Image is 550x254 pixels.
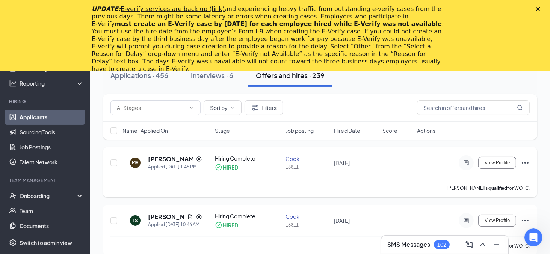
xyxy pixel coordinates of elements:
span: Actions [417,127,435,134]
i: UPDATE: [92,5,225,12]
div: Hiring Complete [215,155,281,162]
h5: [PERSON_NAME] [148,155,193,163]
a: Talent Network [20,155,84,170]
b: must create an E‑Verify case by [DATE] for each employee hired while E‑Verify was not available [115,20,442,27]
div: Reporting [20,80,84,87]
span: View Profile [485,218,510,223]
span: Hired Date [334,127,360,134]
svg: ChevronDown [229,105,235,111]
a: E-verify services are back up (link) [121,5,225,12]
div: Cook [286,155,329,162]
div: Switch to admin view [20,239,72,246]
a: Applicants [20,110,84,125]
svg: Analysis [9,80,17,87]
div: Hiring [9,98,82,105]
div: TS [133,217,138,224]
button: Filter Filters [245,100,283,115]
a: Documents [20,218,84,233]
div: and experiencing heavy traffic from outstanding e-verify cases from the previous days. There migh... [92,5,446,73]
span: [DATE] [334,217,350,224]
a: Sourcing Tools [20,125,84,140]
h3: SMS Messages [387,240,430,249]
svg: Settings [9,239,17,246]
span: Score [382,127,397,134]
div: Team Management [9,177,82,183]
svg: Reapply [196,156,202,162]
button: View Profile [478,157,516,169]
b: is qualified [484,185,507,191]
button: View Profile [478,215,516,227]
div: Offers and hires · 239 [256,71,325,80]
svg: ActiveChat [462,218,471,224]
h5: [PERSON_NAME] [148,213,184,221]
p: [PERSON_NAME] for WOTC. [447,185,530,191]
svg: Minimize [492,240,501,249]
svg: ChevronDown [188,105,194,111]
svg: CheckmarkCircle [215,221,222,229]
div: HIRED [223,221,238,229]
svg: Filter [251,103,260,112]
svg: CheckmarkCircle [215,164,222,171]
svg: UserCheck [9,192,17,200]
input: Search in offers and hires [417,100,530,115]
span: [DATE] [334,159,350,166]
svg: Reapply [196,214,202,220]
div: Cook [286,213,329,220]
div: 18811 [286,164,329,170]
button: Minimize [490,239,502,251]
a: Team [20,203,84,218]
div: Onboarding [20,192,77,200]
div: MR [132,159,139,166]
div: Applied [DATE] 10:46 AM [148,221,202,228]
svg: ChevronUp [478,240,487,249]
div: Hiring Complete [215,212,281,220]
span: Stage [215,127,230,134]
button: Sort byChevronDown [204,100,242,115]
span: Sort by [210,105,228,110]
button: ChevronUp [477,239,489,251]
div: Interviews · 6 [191,71,233,80]
span: Job posting [286,127,314,134]
input: All Stages [117,104,185,112]
svg: Document [187,214,193,220]
svg: ComposeMessage [465,240,474,249]
div: 18811 [286,222,329,228]
svg: MagnifyingGlass [517,105,523,111]
div: HIRED [223,164,238,171]
svg: Ellipses [521,158,530,167]
div: Applications · 456 [110,71,168,80]
div: Close [536,7,543,11]
svg: ActiveChat [462,160,471,166]
iframe: Intercom live chat [524,228,542,246]
div: Applied [DATE] 1:46 PM [148,163,202,171]
span: Name · Applied On [122,127,168,134]
a: Job Postings [20,140,84,155]
span: View Profile [485,160,510,165]
button: ComposeMessage [463,239,475,251]
div: 102 [437,242,446,248]
svg: Ellipses [521,216,530,225]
